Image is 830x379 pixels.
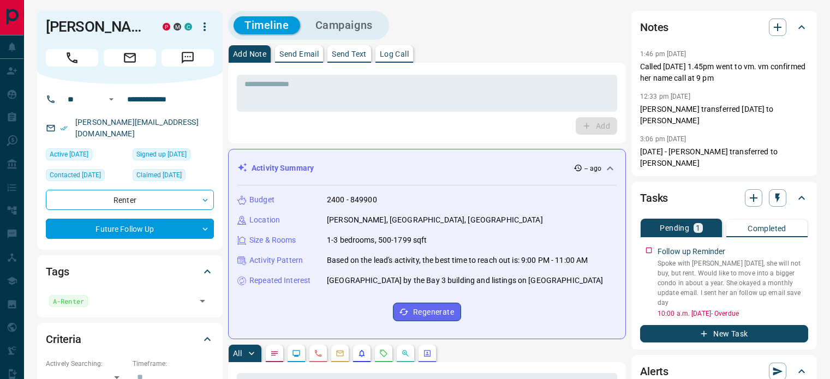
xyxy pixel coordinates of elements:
[50,170,101,181] span: Contacted [DATE]
[584,164,601,173] p: -- ago
[46,18,146,35] h1: [PERSON_NAME]
[46,219,214,239] div: Future Follow Up
[640,189,668,207] h2: Tasks
[46,190,214,210] div: Renter
[136,149,187,160] span: Signed up [DATE]
[658,246,725,257] p: Follow up Reminder
[249,194,274,206] p: Budget
[195,293,210,309] button: Open
[292,349,301,358] svg: Lead Browsing Activity
[46,258,214,285] div: Tags
[136,170,182,181] span: Claimed [DATE]
[640,61,808,84] p: Called [DATE] 1.45pm went to vm. vm confirmed her name call at 9 pm
[393,303,461,321] button: Regenerate
[46,359,127,369] p: Actively Searching:
[658,258,808,308] p: Spoke with [PERSON_NAME] [DATE], she will not buy, but rent. Would like to move into a bigger con...
[640,135,686,143] p: 3:06 pm [DATE]
[46,148,127,164] div: Thu Jun 26 2025
[327,234,427,246] p: 1-3 bedrooms, 500-1799 sqft
[327,194,377,206] p: 2400 - 849900
[423,349,432,358] svg: Agent Actions
[660,224,689,232] p: Pending
[252,163,314,174] p: Activity Summary
[640,14,808,40] div: Notes
[50,149,88,160] span: Active [DATE]
[46,169,127,184] div: Wed Aug 13 2025
[162,49,214,67] span: Message
[60,124,68,132] svg: Email Verified
[640,185,808,211] div: Tasks
[379,349,388,358] svg: Requests
[133,169,214,184] div: Wed Aug 06 2025
[133,359,214,369] p: Timeframe:
[184,23,192,31] div: condos.ca
[133,148,214,164] div: Thu Jun 03 2021
[357,349,366,358] svg: Listing Alerts
[75,118,199,138] a: [PERSON_NAME][EMAIL_ADDRESS][DOMAIN_NAME]
[249,214,280,226] p: Location
[304,16,384,34] button: Campaigns
[640,50,686,58] p: 1:46 pm [DATE]
[270,349,279,358] svg: Notes
[237,158,617,178] div: Activity Summary-- ago
[279,50,319,58] p: Send Email
[46,326,214,352] div: Criteria
[249,234,296,246] p: Size & Rooms
[53,296,84,306] span: A-Renter
[105,93,118,106] button: Open
[174,23,181,31] div: mrloft.ca
[640,104,808,127] p: [PERSON_NAME] transferred [DATE] to [PERSON_NAME]
[234,16,300,34] button: Timeline
[748,225,786,232] p: Completed
[249,275,310,286] p: Repeated Interest
[327,275,604,286] p: [GEOGRAPHIC_DATA] by the Bay 3 building and listings on [GEOGRAPHIC_DATA]
[249,255,303,266] p: Activity Pattern
[332,50,367,58] p: Send Text
[46,263,69,280] h2: Tags
[327,214,543,226] p: [PERSON_NAME], [GEOGRAPHIC_DATA], [GEOGRAPHIC_DATA]
[658,309,808,318] p: 10:00 a.m. [DATE] - Overdue
[104,49,156,67] span: Email
[380,50,409,58] p: Log Call
[233,50,266,58] p: Add Note
[233,350,242,357] p: All
[640,93,690,100] p: 12:33 pm [DATE]
[640,325,808,342] button: New Task
[696,224,700,232] p: 1
[327,255,588,266] p: Based on the lead's activity, the best time to reach out is: 9:00 PM - 11:00 AM
[640,146,808,169] p: [DATE] - [PERSON_NAME] transferred to [PERSON_NAME]
[46,49,98,67] span: Call
[163,23,170,31] div: property.ca
[336,349,344,358] svg: Emails
[401,349,410,358] svg: Opportunities
[46,330,81,348] h2: Criteria
[314,349,323,358] svg: Calls
[640,19,668,36] h2: Notes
